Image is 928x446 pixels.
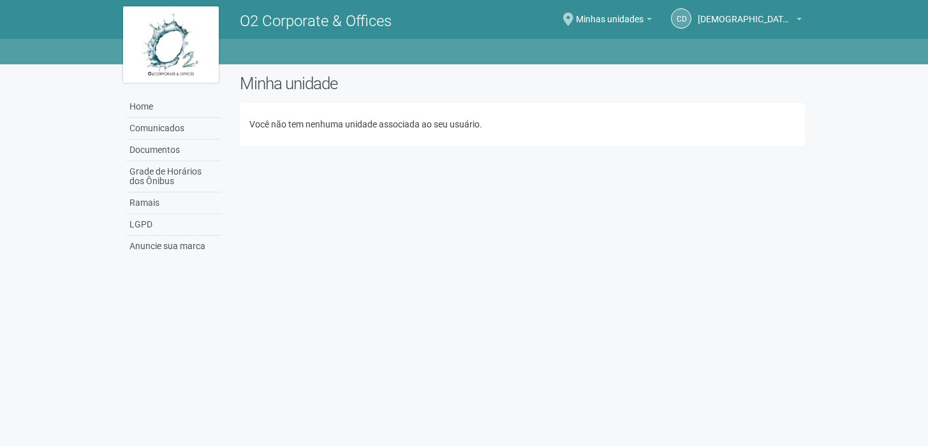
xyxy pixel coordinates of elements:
[240,12,392,30] span: O2 Corporate & Offices
[126,236,221,257] a: Anuncie sua marca
[671,8,691,29] a: CD
[126,161,221,192] a: Grade de Horários dos Ônibus
[249,119,796,130] p: Você não tem nenhuma unidade associada ao seu usuário.
[240,74,806,93] h2: Minha unidade
[576,2,644,24] span: Minhas unidades
[126,140,221,161] a: Documentos
[126,214,221,236] a: LGPD
[126,192,221,214] a: Ramais
[126,96,221,118] a: Home
[123,6,219,83] img: logo.jpg
[698,2,793,24] span: Cristiane Dias
[576,16,652,26] a: Minhas unidades
[126,118,221,140] a: Comunicados
[698,16,802,26] a: [DEMOGRAPHIC_DATA][PERSON_NAME]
